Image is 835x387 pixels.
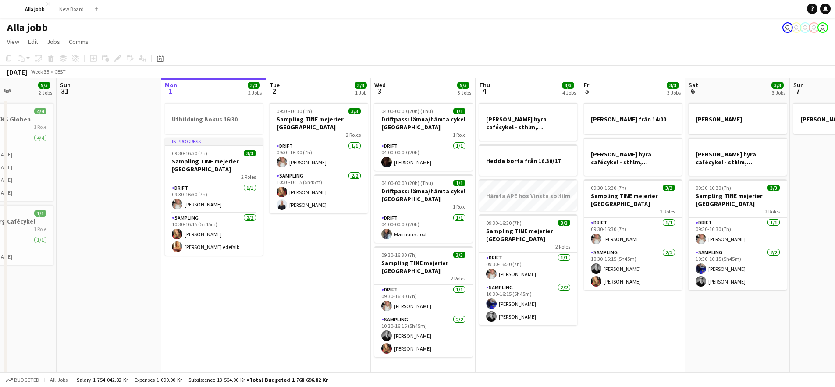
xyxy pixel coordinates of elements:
span: Budgeted [14,377,39,383]
span: 1 [163,86,177,96]
app-card-role: Drift1/109:30-16:30 (7h)[PERSON_NAME] [374,285,473,315]
app-job-card: In progress09:30-16:30 (7h)3/3Sampling TINE mejerier [GEOGRAPHIC_DATA]2 RolesDrift1/109:30-16:30 ... [165,138,263,256]
span: Comms [69,38,89,46]
span: 31 [59,86,71,96]
app-card-role: Sampling2/210:30-16:15 (5h45m)[PERSON_NAME][PERSON_NAME] edefalk [165,213,263,256]
h3: Sampling TINE mejerier [GEOGRAPHIC_DATA] [374,259,473,275]
app-card-role: Drift1/109:30-16:30 (7h)[PERSON_NAME] [270,141,368,171]
app-job-card: 09:30-16:30 (7h)3/3Sampling TINE mejerier [GEOGRAPHIC_DATA]2 RolesDrift1/109:30-16:30 (7h)[PERSON... [689,179,787,290]
app-card-role: Sampling2/210:30-16:15 (5h45m)[PERSON_NAME][PERSON_NAME] [270,171,368,213]
span: 3/3 [355,82,367,89]
app-job-card: 09:30-16:30 (7h)3/3Sampling TINE mejerier [GEOGRAPHIC_DATA]2 RolesDrift1/109:30-16:30 (7h)[PERSON... [374,246,473,357]
app-job-card: 09:30-16:30 (7h)3/3Sampling TINE mejerier [GEOGRAPHIC_DATA]2 RolesDrift1/109:30-16:30 (7h)[PERSON... [584,179,682,290]
span: 2 Roles [555,243,570,250]
app-user-avatar: Emil Hasselberg [809,22,819,33]
span: 1/1 [453,180,465,186]
span: 3/3 [248,82,260,89]
app-card-role: Sampling2/210:30-16:15 (5h45m)[PERSON_NAME][PERSON_NAME] [479,283,577,325]
span: 09:30-16:30 (7h) [277,108,312,114]
span: 1/1 [453,108,465,114]
div: 04:00-00:00 (20h) (Thu)1/1Driftpass: lämna/hämta cykel [GEOGRAPHIC_DATA]1 RoleDrift1/104:00-00:00... [374,174,473,243]
span: 5/5 [38,82,50,89]
app-card-role: Sampling2/210:30-16:15 (5h45m)[PERSON_NAME][PERSON_NAME] [584,248,682,290]
span: View [7,38,19,46]
span: 3/3 [667,82,679,89]
span: Edit [28,38,38,46]
span: 2 Roles [765,208,780,215]
span: 09:30-16:30 (7h) [486,220,522,226]
div: 3 Jobs [772,89,785,96]
span: 2 Roles [346,131,361,138]
app-job-card: Hämta APE hos Vinsta solfilm [479,179,577,211]
button: New Board [52,0,91,18]
span: Thu [479,81,490,89]
span: 3/3 [562,82,574,89]
span: 09:30-16:30 (7h) [696,185,731,191]
span: 4 [478,86,490,96]
span: 2 Roles [241,174,256,180]
h3: [PERSON_NAME] [689,115,787,123]
app-card-role: Drift1/109:30-16:30 (7h)[PERSON_NAME] [165,183,263,213]
span: 3/3 [244,150,256,156]
span: Week 35 [29,68,51,75]
span: 04:00-00:00 (20h) (Thu) [381,108,433,114]
div: [PERSON_NAME] [689,103,787,134]
h3: [PERSON_NAME] hyra cafécykel - sthlm, [GEOGRAPHIC_DATA], cph [689,150,787,166]
span: 3/3 [348,108,361,114]
span: Total Budgeted 1 768 696.82 kr [249,376,328,383]
span: 3 [373,86,386,96]
a: Comms [65,36,92,47]
h3: Sampling TINE mejerier [GEOGRAPHIC_DATA] [689,192,787,208]
div: 2 Jobs [248,89,262,96]
span: 1 Role [453,131,465,138]
div: [PERSON_NAME] hyra cafécykel - sthlm, [GEOGRAPHIC_DATA], cph [689,138,787,176]
div: CEST [54,68,66,75]
span: 4/4 [34,108,46,114]
app-card-role: Drift1/104:00-00:00 (20h)Maimuna Joof [374,213,473,243]
span: 6 [687,86,698,96]
div: 09:30-16:30 (7h)3/3Sampling TINE mejerier [GEOGRAPHIC_DATA]2 RolesDrift1/109:30-16:30 (7h)[PERSON... [270,103,368,213]
span: Mon [165,81,177,89]
span: 09:30-16:30 (7h) [381,252,417,258]
div: 2 Jobs [39,89,52,96]
app-card-role: Drift1/104:00-00:00 (20h)[PERSON_NAME] [374,141,473,171]
span: Sun [60,81,71,89]
span: 3/3 [453,252,465,258]
app-user-avatar: Hedda Lagerbielke [791,22,802,33]
span: Fri [584,81,591,89]
span: 1 Role [453,203,465,210]
div: Utbildning Bokus 16:30 [165,103,263,134]
span: 5/5 [457,82,469,89]
h3: Sampling TINE mejerier [GEOGRAPHIC_DATA] [479,227,577,243]
span: Jobs [47,38,60,46]
div: 04:00-00:00 (20h) (Thu)1/1Driftpass: lämna/hämta cykel [GEOGRAPHIC_DATA]1 RoleDrift1/104:00-00:00... [374,103,473,171]
span: Tue [270,81,280,89]
div: 3 Jobs [667,89,681,96]
app-card-role: Sampling2/210:30-16:15 (5h45m)[PERSON_NAME][PERSON_NAME] [689,248,787,290]
span: 09:30-16:30 (7h) [172,150,207,156]
span: 3/3 [558,220,570,226]
span: 5 [583,86,591,96]
h3: [PERSON_NAME] hyra cafécykel - sthlm, [GEOGRAPHIC_DATA], cph [479,115,577,131]
app-job-card: [PERSON_NAME] hyra cafécykel - sthlm, [GEOGRAPHIC_DATA], cph [584,138,682,176]
app-user-avatar: August Löfgren [817,22,828,33]
span: Sun [793,81,804,89]
h3: Sampling TINE mejerier [GEOGRAPHIC_DATA] [270,115,368,131]
app-job-card: [PERSON_NAME] från 14:00 [584,103,682,134]
div: In progress [165,138,263,145]
app-job-card: Hedda borta från 16.30/17 [479,144,577,176]
span: 2 [268,86,280,96]
div: 1 Job [355,89,366,96]
span: Sat [689,81,698,89]
app-card-role: Drift1/109:30-16:30 (7h)[PERSON_NAME] [479,253,577,283]
h3: Utbildning Bokus 16:30 [165,115,263,123]
h3: Driftpass: lämna/hämta cykel [GEOGRAPHIC_DATA] [374,115,473,131]
app-card-role: Sampling2/210:30-16:15 (5h45m)[PERSON_NAME][PERSON_NAME] [374,315,473,357]
div: 09:30-16:30 (7h)3/3Sampling TINE mejerier [GEOGRAPHIC_DATA]2 RolesDrift1/109:30-16:30 (7h)[PERSON... [479,214,577,325]
app-card-role: Drift1/109:30-16:30 (7h)[PERSON_NAME] [584,218,682,248]
h3: [PERSON_NAME] hyra cafécykel - sthlm, [GEOGRAPHIC_DATA], cph [584,150,682,166]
